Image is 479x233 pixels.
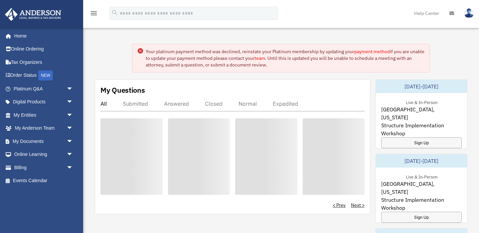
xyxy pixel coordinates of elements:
a: My Anderson Teamarrow_drop_down [5,122,83,135]
div: All [100,100,107,107]
a: menu [90,12,98,17]
a: < Prev [333,202,346,208]
div: NEW [38,70,53,80]
a: Events Calendar [5,174,83,187]
a: Sign Up [381,137,462,148]
a: Home [5,29,80,43]
div: Your platinum payment method was declined, reinstate your Platinum membership by updating your if... [146,48,424,68]
div: Submitted [123,100,148,107]
div: Live & In-Person [400,173,443,180]
a: Platinum Q&Aarrow_drop_down [5,82,83,95]
span: [GEOGRAPHIC_DATA], [US_STATE] [381,105,462,121]
i: menu [90,9,98,17]
a: payment method [354,49,390,55]
i: search [111,9,118,16]
div: Normal [239,100,257,107]
a: Sign Up [381,212,462,223]
span: arrow_drop_down [67,82,80,96]
a: Next > [351,202,365,208]
div: [DATE]-[DATE] [376,154,467,168]
a: My Documentsarrow_drop_down [5,135,83,148]
span: Structure Implementation Workshop [381,121,462,137]
div: Closed [205,100,223,107]
span: arrow_drop_down [67,135,80,148]
span: [GEOGRAPHIC_DATA], [US_STATE] [381,180,462,196]
div: Answered [164,100,189,107]
a: Online Learningarrow_drop_down [5,148,83,161]
a: team [254,55,265,61]
img: Anderson Advisors Platinum Portal [3,8,63,21]
img: User Pic [464,8,474,18]
a: My Entitiesarrow_drop_down [5,108,83,122]
span: arrow_drop_down [67,148,80,162]
a: Tax Organizers [5,56,83,69]
a: Order StatusNEW [5,69,83,82]
span: arrow_drop_down [67,161,80,175]
span: Structure Implementation Workshop [381,196,462,212]
span: arrow_drop_down [67,122,80,135]
a: Digital Productsarrow_drop_down [5,95,83,109]
span: arrow_drop_down [67,108,80,122]
div: [DATE]-[DATE] [376,80,467,93]
div: My Questions [100,85,145,95]
a: Billingarrow_drop_down [5,161,83,174]
div: Expedited [273,100,298,107]
a: Online Ordering [5,43,83,56]
div: Live & In-Person [400,98,443,105]
span: arrow_drop_down [67,95,80,109]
